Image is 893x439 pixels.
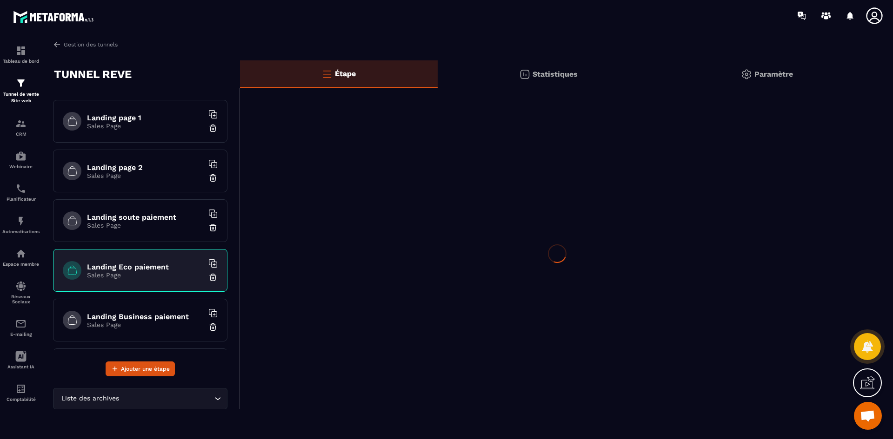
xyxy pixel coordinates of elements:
[15,216,27,227] img: automations
[2,274,40,311] a: social-networksocial-networkRéseaux Sociaux
[2,311,40,344] a: emailemailE-mailing
[15,318,27,329] img: email
[208,322,218,332] img: trash
[2,241,40,274] a: automationsautomationsEspace membre
[2,38,40,71] a: formationformationTableau de bord
[15,118,27,129] img: formation
[87,312,203,321] h6: Landing Business paiement
[15,45,27,56] img: formation
[2,144,40,176] a: automationsautomationsWebinaire
[15,281,27,292] img: social-network
[121,393,212,404] input: Search for option
[854,402,882,430] div: Ouvrir le chat
[87,213,203,222] h6: Landing soute paiement
[754,70,793,79] p: Paramètre
[2,397,40,402] p: Comptabilité
[87,222,203,229] p: Sales Page
[208,273,218,282] img: trash
[87,271,203,279] p: Sales Page
[121,364,170,373] span: Ajouter une étape
[87,262,203,271] h6: Landing Eco paiement
[2,376,40,409] a: accountantaccountantComptabilité
[87,163,203,172] h6: Landing page 2
[54,65,132,84] p: TUNNEL REVE
[533,70,578,79] p: Statistiques
[519,69,530,80] img: stats.20deebd0.svg
[2,71,40,111] a: formationformationTunnel de vente Site web
[53,40,61,49] img: arrow
[2,262,40,267] p: Espace membre
[321,68,333,79] img: bars-o.4a397970.svg
[2,344,40,376] a: Assistant IA
[2,59,40,64] p: Tableau de bord
[335,69,356,78] p: Étape
[15,183,27,194] img: scheduler
[2,111,40,144] a: formationformationCRM
[2,197,40,202] p: Planificateur
[15,151,27,162] img: automations
[2,164,40,169] p: Webinaire
[2,294,40,304] p: Réseaux Sociaux
[2,131,40,137] p: CRM
[15,78,27,89] img: formation
[2,91,40,104] p: Tunnel de vente Site web
[87,113,203,122] h6: Landing page 1
[87,122,203,130] p: Sales Page
[2,364,40,369] p: Assistant IA
[2,176,40,209] a: schedulerschedulerPlanificateur
[106,361,175,376] button: Ajouter une étape
[87,321,203,328] p: Sales Page
[59,393,121,404] span: Liste des archives
[208,223,218,232] img: trash
[15,383,27,394] img: accountant
[2,229,40,234] p: Automatisations
[53,40,118,49] a: Gestion des tunnels
[741,69,752,80] img: setting-gr.5f69749f.svg
[2,332,40,337] p: E-mailing
[87,172,203,179] p: Sales Page
[15,248,27,259] img: automations
[208,124,218,133] img: trash
[2,209,40,241] a: automationsautomationsAutomatisations
[53,388,227,409] div: Search for option
[13,8,97,26] img: logo
[208,173,218,183] img: trash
